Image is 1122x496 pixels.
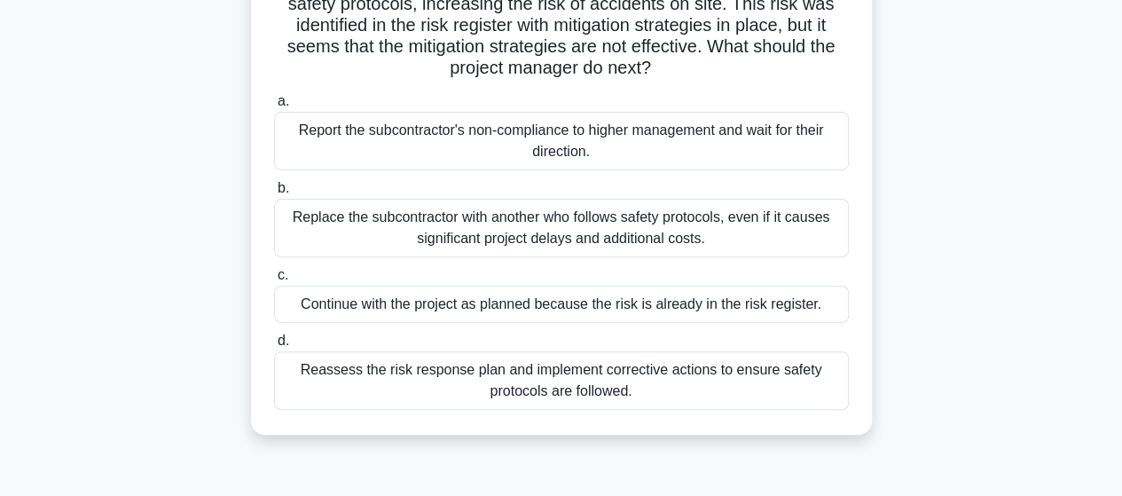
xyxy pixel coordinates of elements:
span: a. [278,93,289,108]
span: b. [278,180,289,195]
span: d. [278,333,289,348]
span: c. [278,267,288,282]
div: Continue with the project as planned because the risk is already in the risk register. [274,286,849,323]
div: Report the subcontractor's non-compliance to higher management and wait for their direction. [274,112,849,170]
div: Reassess the risk response plan and implement corrective actions to ensure safety protocols are f... [274,351,849,410]
div: Replace the subcontractor with another who follows safety protocols, even if it causes significan... [274,199,849,257]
